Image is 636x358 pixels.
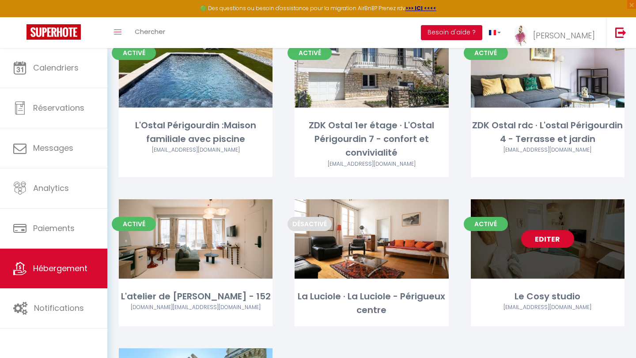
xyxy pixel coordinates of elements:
[135,27,165,36] span: Chercher
[119,119,273,146] div: L'Ostal Périgourdin :Maison familiale avec piscine
[533,30,595,41] span: [PERSON_NAME]
[471,146,625,154] div: Airbnb
[33,62,79,73] span: Calendriers
[471,119,625,146] div: ZDK Ostal rdc · L'ostal Périgourdin 4 - Terrasse et jardin
[405,4,436,12] a: >>> ICI <<<<
[295,119,448,160] div: ZDK Ostal 1er étage · L'Ostal Périgourdin 7 - confort et convivialité
[33,142,73,153] span: Messages
[119,290,273,303] div: L'atelier de [PERSON_NAME] - 152
[471,303,625,312] div: Airbnb
[521,230,574,248] a: Editer
[288,217,332,231] span: Désactivé
[33,102,84,113] span: Réservations
[112,217,156,231] span: Activé
[34,302,84,313] span: Notifications
[471,290,625,303] div: Le Cosy studio
[119,303,273,312] div: Airbnb
[514,25,527,47] img: ...
[33,263,87,274] span: Hébergement
[464,46,508,60] span: Activé
[421,25,482,40] button: Besoin d'aide ?
[33,223,75,234] span: Paiements
[26,24,81,40] img: Super Booking
[112,46,156,60] span: Activé
[295,160,448,168] div: Airbnb
[615,27,626,38] img: logout
[507,17,606,48] a: ... [PERSON_NAME]
[33,183,69,194] span: Analytics
[128,17,172,48] a: Chercher
[464,217,508,231] span: Activé
[288,46,332,60] span: Activé
[295,290,448,317] div: La Luciole · La Luciole - Périgueux centre
[119,146,273,154] div: Airbnb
